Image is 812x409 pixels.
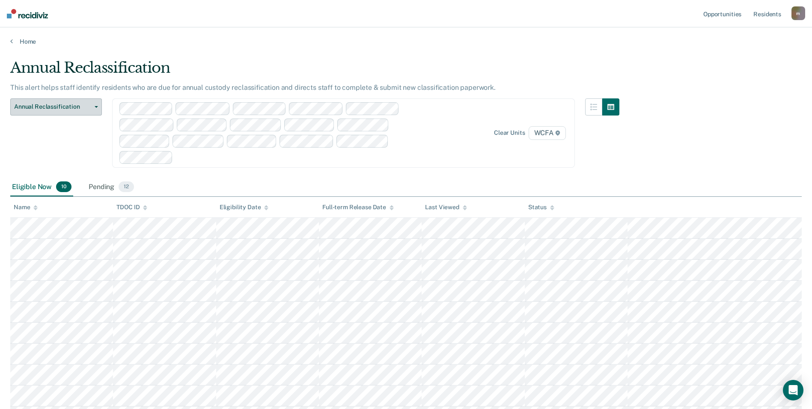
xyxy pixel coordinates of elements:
[791,6,805,20] button: m
[10,83,496,92] p: This alert helps staff identify residents who are due for annual custody reclassification and dir...
[10,178,73,197] div: Eligible Now10
[494,129,525,136] div: Clear units
[425,204,467,211] div: Last Viewed
[322,204,394,211] div: Full-term Release Date
[529,126,566,140] span: WCFA
[10,59,619,83] div: Annual Reclassification
[10,38,802,45] a: Home
[528,204,554,211] div: Status
[56,181,71,193] span: 10
[10,98,102,116] button: Annual Reclassification
[220,204,269,211] div: Eligibility Date
[87,178,136,197] div: Pending12
[116,204,147,211] div: TDOC ID
[119,181,134,193] span: 12
[7,9,48,18] img: Recidiviz
[783,380,803,400] div: Open Intercom Messenger
[14,103,91,110] span: Annual Reclassification
[14,204,38,211] div: Name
